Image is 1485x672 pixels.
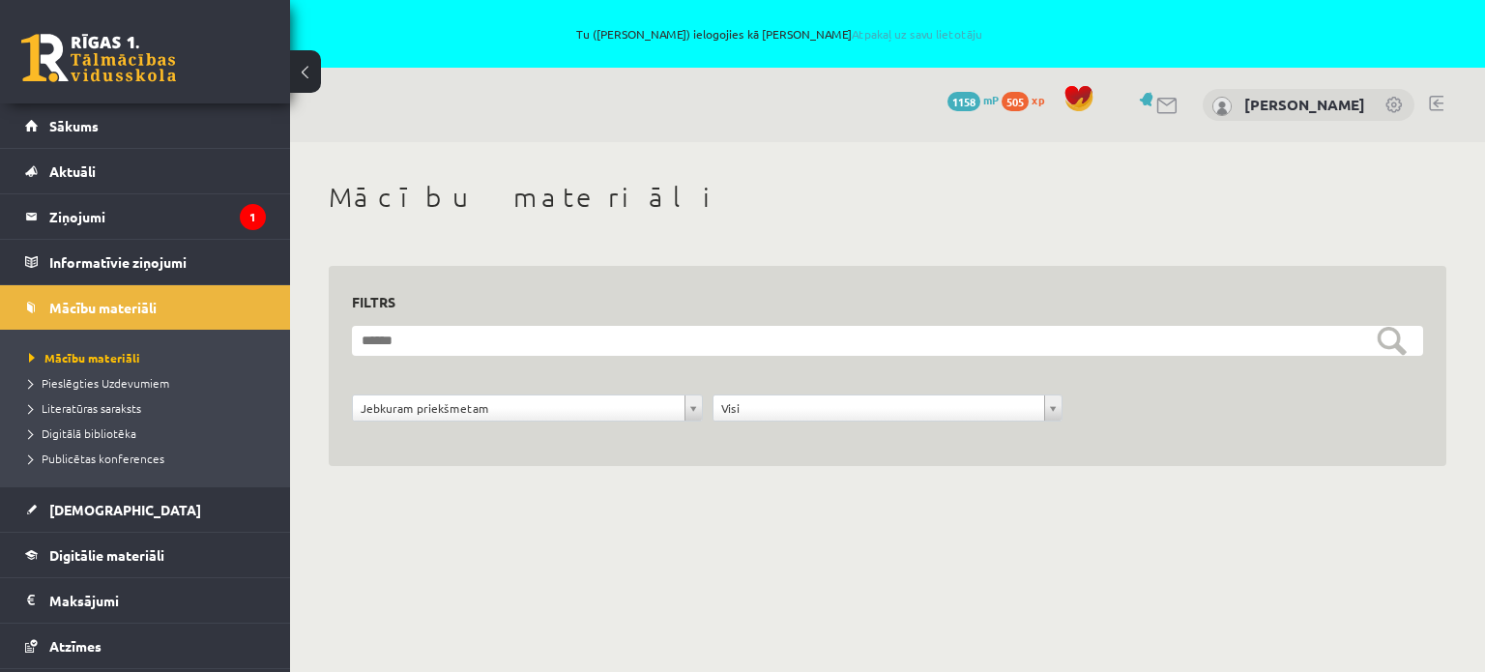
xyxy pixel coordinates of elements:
[1244,95,1365,114] a: [PERSON_NAME]
[25,194,266,239] a: Ziņojumi1
[29,425,136,441] span: Digitālā bibliotēka
[1002,92,1054,107] a: 505 xp
[25,533,266,577] a: Digitālie materiāli
[25,285,266,330] a: Mācību materiāli
[49,162,96,180] span: Aktuāli
[49,117,99,134] span: Sākums
[983,92,999,107] span: mP
[29,375,169,391] span: Pieslēgties Uzdevumiem
[49,637,102,655] span: Atzīmes
[329,181,1446,214] h1: Mācību materiāli
[947,92,980,111] span: 1158
[21,34,176,82] a: Rīgas 1. Tālmācības vidusskola
[25,578,266,623] a: Maksājumi
[49,194,266,239] legend: Ziņojumi
[29,400,141,416] span: Literatūras saraksts
[25,103,266,148] a: Sākums
[25,487,266,532] a: [DEMOGRAPHIC_DATA]
[1002,92,1029,111] span: 505
[25,624,266,668] a: Atzīmes
[29,450,271,467] a: Publicētas konferences
[49,501,201,518] span: [DEMOGRAPHIC_DATA]
[29,350,140,365] span: Mācību materiāli
[49,299,157,316] span: Mācību materiāli
[49,240,266,284] legend: Informatīvie ziņojumi
[29,374,271,392] a: Pieslēgties Uzdevumiem
[852,26,982,42] a: Atpakaļ uz savu lietotāju
[25,149,266,193] a: Aktuāli
[721,395,1037,421] span: Visi
[1032,92,1044,107] span: xp
[947,92,999,107] a: 1158 mP
[29,451,164,466] span: Publicētas konferences
[222,28,1336,40] span: Tu ([PERSON_NAME]) ielogojies kā [PERSON_NAME]
[353,395,702,421] a: Jebkuram priekšmetam
[49,578,266,623] legend: Maksājumi
[352,289,1400,315] h3: Filtrs
[29,349,271,366] a: Mācību materiāli
[29,424,271,442] a: Digitālā bibliotēka
[361,395,677,421] span: Jebkuram priekšmetam
[25,240,266,284] a: Informatīvie ziņojumi
[240,204,266,230] i: 1
[1212,97,1232,116] img: Jānis Tāre
[29,399,271,417] a: Literatūras saraksts
[49,546,164,564] span: Digitālie materiāli
[713,395,1063,421] a: Visi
